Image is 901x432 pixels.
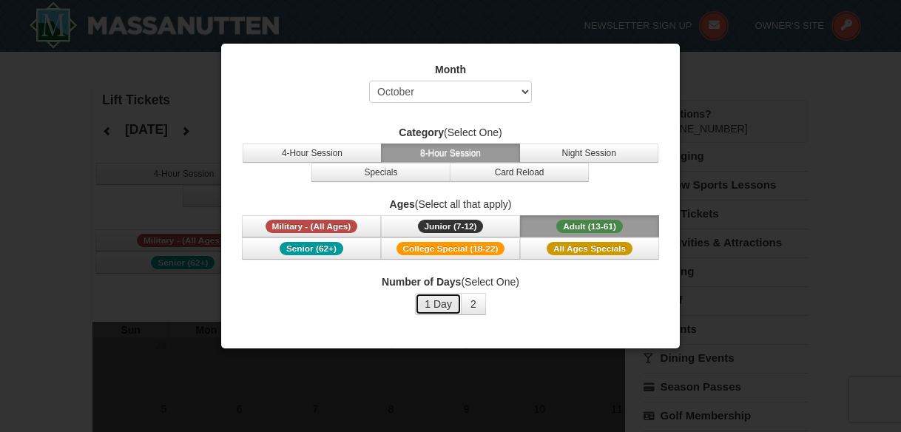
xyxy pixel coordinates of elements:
span: Adult (13-61) [556,220,623,233]
span: College Special (18-22) [396,242,505,255]
span: All Ages Specials [547,242,632,255]
button: Junior (7-12) [381,215,520,237]
label: (Select One) [240,274,661,289]
strong: Category [399,126,444,138]
button: College Special (18-22) [381,237,520,260]
label: (Select all that apply) [240,197,661,212]
button: 1 Day [415,293,462,315]
span: Military - (All Ages) [266,220,358,233]
strong: Ages [390,198,415,210]
span: Senior (62+) [280,242,343,255]
button: Adult (13-61) [520,215,659,237]
label: (Select One) [240,125,661,140]
button: Senior (62+) [242,237,381,260]
button: Card Reload [450,163,589,182]
span: Junior (7-12) [418,220,484,233]
button: 4-Hour Session [243,144,382,163]
button: 8-Hour Session [381,144,520,163]
strong: Month [435,64,466,75]
strong: Number of Days [382,276,461,288]
button: Military - (All Ages) [242,215,381,237]
button: Night Session [519,144,658,163]
button: 2 [461,293,486,315]
button: Specials [311,163,450,182]
button: All Ages Specials [520,237,659,260]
